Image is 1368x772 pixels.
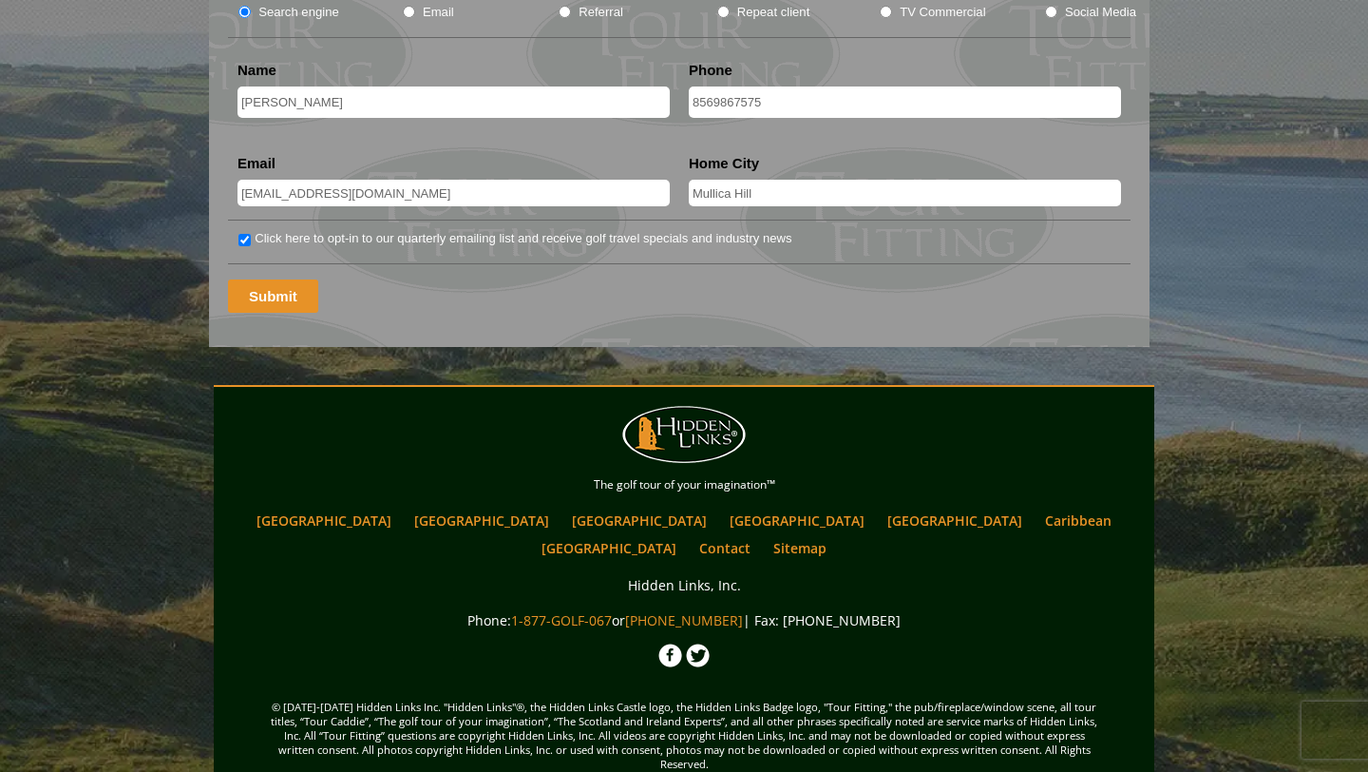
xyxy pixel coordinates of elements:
[686,644,710,667] img: Twitter
[1065,3,1136,22] label: Social Media
[532,534,686,562] a: [GEOGRAPHIC_DATA]
[423,3,454,22] label: Email
[258,3,339,22] label: Search engine
[511,611,612,629] a: 1-877-GOLF-067
[878,507,1032,534] a: [GEOGRAPHIC_DATA]
[228,280,318,313] input: Submit
[690,534,760,562] a: Contact
[1035,507,1121,534] a: Caribbean
[658,644,682,667] img: Facebook
[720,507,874,534] a: [GEOGRAPHIC_DATA]
[579,3,623,22] label: Referral
[218,608,1149,632] p: Phone: or | Fax: [PHONE_NUMBER]
[218,474,1149,495] p: The golf tour of your imagination™
[625,611,743,629] a: [PHONE_NUMBER]
[689,154,759,173] label: Home City
[237,61,276,80] label: Name
[764,534,836,562] a: Sitemap
[218,573,1149,597] p: Hidden Links, Inc.
[255,229,791,248] label: Click here to opt-in to our quarterly emailing list and receive golf travel specials and industry...
[689,61,732,80] label: Phone
[562,507,716,534] a: [GEOGRAPHIC_DATA]
[247,507,401,534] a: [GEOGRAPHIC_DATA]
[900,3,985,22] label: TV Commercial
[737,3,810,22] label: Repeat client
[405,507,559,534] a: [GEOGRAPHIC_DATA]
[237,154,275,173] label: Email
